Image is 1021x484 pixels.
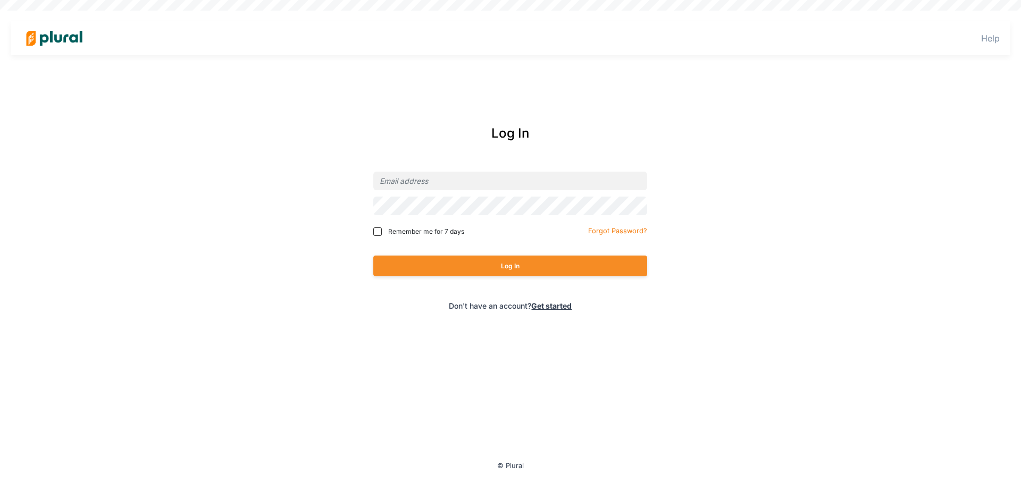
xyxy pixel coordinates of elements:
div: Don't have an account? [328,300,693,311]
a: Get started [531,301,572,310]
div: Log In [328,124,693,143]
img: Logo for Plural [17,20,91,57]
input: Remember me for 7 days [373,227,382,236]
button: Log In [373,256,647,276]
small: © Plural [497,462,524,470]
a: Help [981,33,1000,44]
span: Remember me for 7 days [388,227,464,236]
a: Forgot Password? [588,225,647,235]
input: Email address [373,172,647,190]
small: Forgot Password? [588,227,647,235]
